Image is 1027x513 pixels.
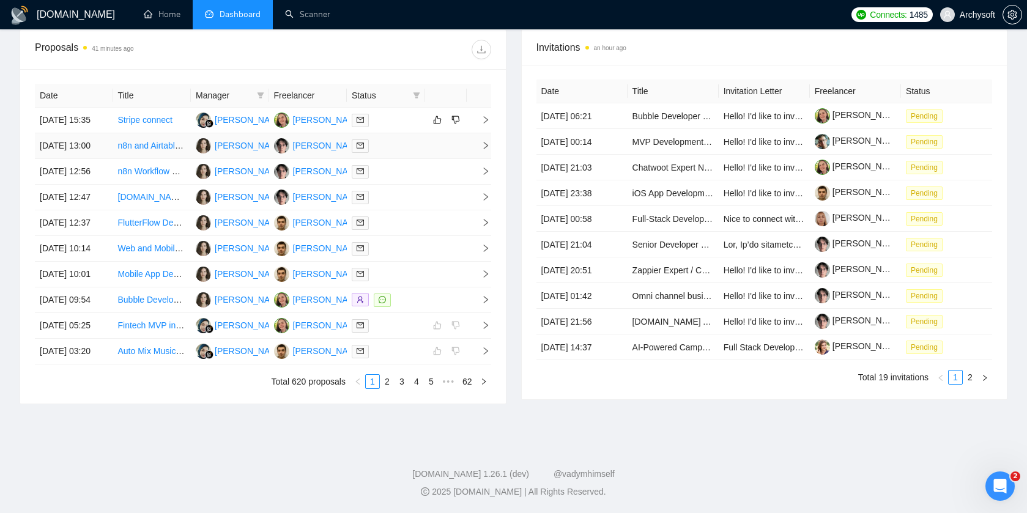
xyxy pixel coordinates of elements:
span: right [472,218,490,227]
td: Auto Mix Music App with AI Transitions [113,339,191,364]
li: 2 [380,374,395,389]
img: DO [274,215,289,231]
td: [DATE] 00:14 [536,129,628,155]
a: Pending [906,188,947,197]
td: [DATE] 21:56 [536,309,628,334]
span: Pending [906,289,943,303]
span: mail [357,193,364,201]
span: Pending [906,238,943,251]
a: AS[PERSON_NAME] [196,166,285,175]
div: [PERSON_NAME] [293,319,363,332]
td: Mobile App Developer Needed for Innovative Project [113,262,191,287]
li: Previous Page [350,374,365,389]
div: [PERSON_NAME] [293,267,363,281]
span: Manager [196,89,252,102]
img: AS [196,292,211,308]
img: AB [274,113,289,128]
div: [PERSON_NAME] [293,190,363,204]
td: Fintech MVP in Bubble (Dashboards + API Integrations + AI Features) [113,313,191,339]
iframe: Intercom live chat [985,471,1015,501]
img: upwork-logo.png [856,10,866,20]
a: 62 [459,375,476,388]
button: left [933,370,948,385]
a: DO[PERSON_NAME] [274,268,363,278]
img: NA [196,113,211,128]
td: FlutterFlow Developer for Joinery Factory Software [113,210,191,236]
img: gigradar-bm.png [205,119,213,128]
img: NA [196,318,211,333]
span: Pending [906,109,943,123]
div: [PERSON_NAME] [293,164,363,178]
div: [PERSON_NAME] [215,190,285,204]
span: Pending [906,315,943,328]
td: Bubble Developer Needed – Build MVP Web App for Texas Landlord Platform (Responsive Web + Dashboard) [628,103,719,129]
a: AS[PERSON_NAME] [196,294,285,304]
img: AS [196,190,211,205]
a: Pending [906,136,947,146]
span: filter [257,92,264,99]
a: Fintech MVP in Bubble (Dashboards + API Integrations + AI Features) [118,320,383,330]
a: 2 [380,375,394,388]
span: right [480,378,488,385]
button: download [472,40,491,59]
th: Invitation Letter [719,79,810,103]
a: searchScanner [285,9,330,20]
img: DO [274,267,289,282]
td: Full-Stack Developer for Secure Multi-User SaaS Platform [628,206,719,232]
a: [PERSON_NAME] [815,238,903,248]
a: AB[PERSON_NAME] [274,320,363,330]
td: n8n and Airtable Expert for CRM and Content Automation [113,133,191,159]
td: [DATE] 20:51 [536,257,628,283]
a: 1 [366,375,379,388]
li: 1 [365,374,380,389]
span: filter [410,86,423,105]
a: Pending [906,213,947,223]
span: left [937,374,944,382]
a: setting [1003,10,1022,20]
a: AS[PERSON_NAME] [196,140,285,150]
span: mail [357,116,364,124]
img: DO [274,241,289,256]
div: [PERSON_NAME] [215,242,285,255]
span: mail [357,322,364,329]
div: [PERSON_NAME] [293,242,363,255]
span: Pending [906,212,943,226]
img: VS [274,164,289,179]
a: Zappier Expert / Custom CRM [632,265,747,275]
a: DO[PERSON_NAME] [274,243,363,253]
div: 2025 [DOMAIN_NAME] | All Rights Reserved. [10,485,1017,498]
a: Pending [906,111,947,120]
a: homeHome [144,9,180,20]
td: [DATE] 21:04 [536,232,628,257]
a: AB[PERSON_NAME] [274,294,363,304]
span: 1485 [910,8,928,21]
span: mail [357,270,364,278]
a: 4 [410,375,423,388]
a: @vadymhimself [554,469,615,479]
a: [PERSON_NAME] Bovdun [815,136,935,146]
span: Pending [906,186,943,200]
img: c1v-k4X7GFmevqHfK5tak7MlxtSbPKOl5OVbRf_VwZ8pGGqGO9DRwrYjEkkcHab-B3 [815,314,830,329]
a: AS[PERSON_NAME] [196,217,285,227]
td: [DATE] 21:03 [536,155,628,180]
a: 1 [949,371,962,384]
span: message [379,296,386,303]
td: [DATE] 03:20 [35,339,113,364]
span: Pending [906,161,943,174]
a: AS[PERSON_NAME] [196,191,285,201]
img: AS [196,241,211,256]
span: filter [413,92,420,99]
th: Freelancer [810,79,901,103]
span: right [472,193,490,201]
button: right [476,374,491,389]
img: VS [274,190,289,205]
img: AB [274,318,289,333]
td: [DATE] 05:25 [35,313,113,339]
a: Chatwoot Expert Needed for Custom Agent Configuration [632,163,850,172]
a: n8n and Airtable Expert for CRM and Content Automation [118,141,336,150]
a: Full-Stack Developer for Secure Multi-User SaaS Platform [632,214,853,224]
td: Make.com Automation: Daily Google Calendar Prep Emails with Fireflies.ai Transcript Summaries [628,309,719,334]
span: right [472,167,490,175]
a: [DOMAIN_NAME] 1.26.1 (dev) [412,469,529,479]
img: DO [274,344,289,359]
